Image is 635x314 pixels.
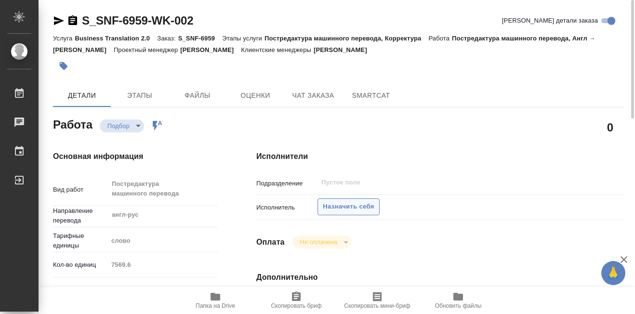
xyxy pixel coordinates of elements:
[256,236,285,248] h4: Оплата
[105,122,132,130] button: Подбор
[117,90,163,102] span: Этапы
[320,177,571,188] input: Пустое поле
[53,15,65,26] button: Скопировать ссылку для ЯМессенджера
[59,90,105,102] span: Детали
[314,46,374,53] p: [PERSON_NAME]
[100,119,144,132] div: Подбор
[317,198,379,215] button: Назначить себя
[607,119,613,135] h2: 0
[108,233,218,249] div: слово
[435,302,482,309] span: Обновить файлы
[53,151,218,162] h4: Основная информация
[428,35,452,42] p: Работа
[75,35,157,42] p: Business Translation 2.0
[292,235,352,249] div: Подбор
[348,90,394,102] span: SmartCat
[82,14,193,27] a: S_SNF-6959-WK-002
[53,260,108,270] p: Кол-во единиц
[180,46,241,53] p: [PERSON_NAME]
[108,258,218,272] input: Пустое поле
[196,302,235,309] span: Папка на Drive
[344,302,410,309] span: Скопировать мини-бриф
[174,90,221,102] span: Файлы
[256,151,624,162] h4: Исполнители
[290,90,336,102] span: Чат заказа
[265,35,428,42] p: Постредактура машинного перевода, Корректура
[256,272,624,283] h4: Дополнительно
[108,282,218,298] div: Медицина
[241,46,314,53] p: Клиентские менеджеры
[601,261,625,285] button: 🙏
[232,90,278,102] span: Оценки
[53,35,75,42] p: Услуга
[53,206,108,225] p: Направление перевода
[53,285,108,295] p: Общая тематика
[53,55,74,77] button: Добавить тэг
[67,15,79,26] button: Скопировать ссылку
[297,238,340,246] button: Не оплачена
[222,35,265,42] p: Этапы услуги
[114,46,180,53] p: Проектный менеджер
[502,16,598,26] span: [PERSON_NAME] детали заказа
[323,201,374,212] span: Назначить себя
[53,231,108,250] p: Тарифные единицы
[256,287,337,314] button: Скопировать бриф
[157,35,178,42] p: Заказ:
[605,263,622,283] span: 🙏
[418,287,499,314] button: Обновить файлы
[53,185,108,195] p: Вид работ
[337,287,418,314] button: Скопировать мини-бриф
[256,179,317,188] p: Подразделение
[271,302,321,309] span: Скопировать бриф
[175,287,256,314] button: Папка на Drive
[256,203,317,212] p: Исполнитель
[53,115,93,132] h2: Работа
[178,35,223,42] p: S_SNF-6959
